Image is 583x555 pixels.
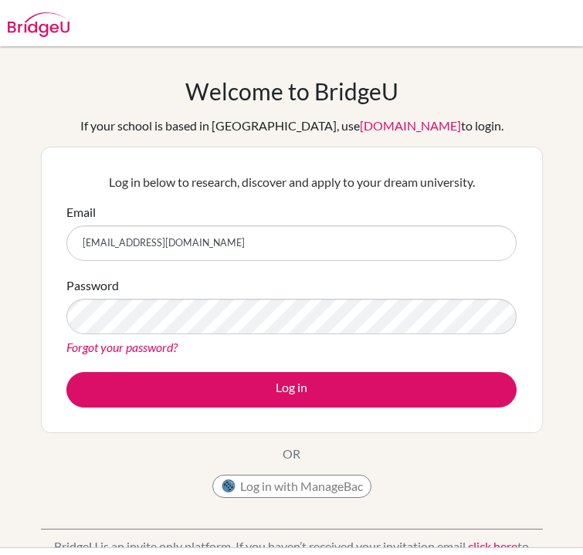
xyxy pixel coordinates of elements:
[468,539,517,553] a: click here
[8,12,69,37] img: Bridge-U
[66,173,517,191] p: Log in below to research, discover and apply to your dream university.
[66,340,178,354] a: Forgot your password?
[185,77,398,105] h1: Welcome to BridgeU
[212,475,371,498] button: Log in with ManageBac
[360,118,461,133] a: [DOMAIN_NAME]
[80,117,503,135] div: If your school is based in [GEOGRAPHIC_DATA], use to login.
[66,276,119,295] label: Password
[66,372,517,408] button: Log in
[283,445,300,463] p: OR
[66,203,96,222] label: Email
